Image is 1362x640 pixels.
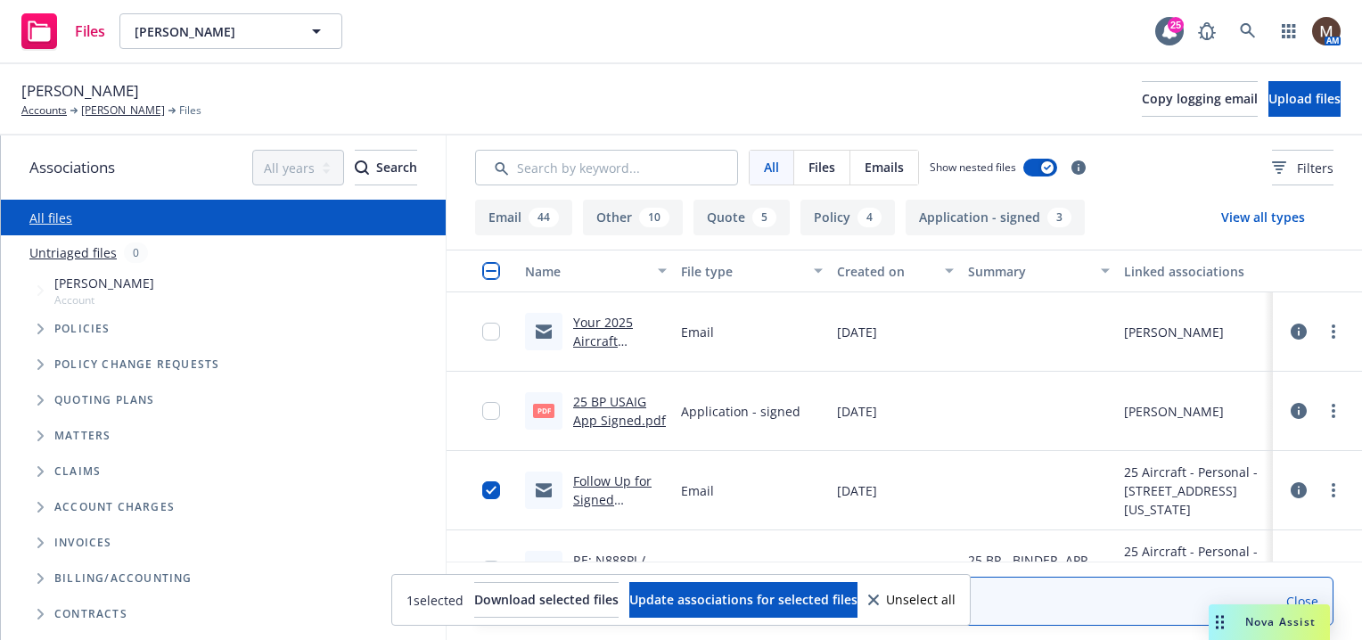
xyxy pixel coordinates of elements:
[573,314,662,387] a: Your 2025 Aircraft Business and Pleasure Policy
[1124,463,1266,519] div: 25 Aircraft - Personal - [STREET_ADDRESS][US_STATE]
[21,103,67,119] a: Accounts
[54,324,111,334] span: Policies
[1142,90,1258,107] span: Copy logging email
[681,402,800,421] span: Application - signed
[1124,542,1266,598] div: 25 Aircraft - Personal - [STREET_ADDRESS][US_STATE]
[482,481,500,499] input: Toggle Row Selected
[681,561,714,579] span: Email
[968,262,1090,281] div: Summary
[54,431,111,441] span: Matters
[837,481,877,500] span: [DATE]
[674,250,830,292] button: File type
[54,573,193,584] span: Billing/Accounting
[1286,592,1318,611] a: Close
[529,208,559,227] div: 44
[1323,559,1344,580] a: more
[1268,81,1341,117] button: Upload files
[518,250,674,292] button: Name
[830,250,960,292] button: Created on
[54,502,175,513] span: Account charges
[1209,604,1231,640] div: Drag to move
[808,158,835,176] span: Files
[355,160,369,175] svg: Search
[54,466,101,477] span: Claims
[1,270,446,561] div: Tree Example
[764,158,779,176] span: All
[693,200,790,235] button: Quote
[525,262,647,281] div: Name
[1142,81,1258,117] button: Copy logging email
[482,402,500,420] input: Toggle Row Selected
[629,591,857,608] span: Update associations for selected files
[54,359,219,370] span: Policy change requests
[583,200,683,235] button: Other
[1117,250,1273,292] button: Linked associations
[681,323,714,341] span: Email
[475,200,572,235] button: Email
[837,561,877,579] span: [DATE]
[1124,262,1266,281] div: Linked associations
[1124,323,1224,341] div: [PERSON_NAME]
[639,208,669,227] div: 10
[868,582,956,618] button: Unselect all
[29,243,117,262] a: Untriaged files
[1272,159,1333,177] span: Filters
[54,274,154,292] span: [PERSON_NAME]
[1272,150,1333,185] button: Filters
[1230,13,1266,49] a: Search
[1168,17,1184,33] div: 25
[681,481,714,500] span: Email
[1189,13,1225,49] a: Report a Bug
[1323,321,1344,342] a: more
[1312,17,1341,45] img: photo
[179,103,201,119] span: Files
[968,551,1110,588] span: 25 BP - BINDER, APP, INVOICE to insured
[930,160,1016,175] span: Show nested files
[857,208,882,227] div: 4
[21,79,139,103] span: [PERSON_NAME]
[119,13,342,49] button: [PERSON_NAME]
[1124,402,1224,421] div: [PERSON_NAME]
[355,150,417,185] button: SearchSearch
[752,208,776,227] div: 5
[355,151,417,185] div: Search
[406,591,464,610] span: 1 selected
[75,24,105,38] span: Files
[14,6,112,56] a: Files
[837,323,877,341] span: [DATE]
[1297,159,1333,177] span: Filters
[573,472,662,602] a: Follow Up for Signed Application for Your 2025 Aircraft Business and Pleasure Policy
[629,582,857,618] button: Update associations for selected files
[681,262,803,281] div: File type
[533,404,554,417] span: pdf
[1271,13,1307,49] a: Switch app
[54,395,155,406] span: Quoting plans
[886,594,956,606] span: Unselect all
[29,156,115,179] span: Associations
[906,200,1085,235] button: Application - signed
[1323,480,1344,501] a: more
[1323,400,1344,422] a: more
[135,22,289,41] span: [PERSON_NAME]
[837,402,877,421] span: [DATE]
[54,292,154,308] span: Account
[573,393,666,429] a: 25 BP USAIG App Signed.pdf
[482,323,500,341] input: Toggle Row Selected
[124,242,148,263] div: 0
[1245,614,1316,629] span: Nova Assist
[54,609,127,619] span: Contracts
[482,262,500,280] input: Select all
[800,200,895,235] button: Policy
[1209,604,1330,640] button: Nova Assist
[474,582,619,618] button: Download selected files
[474,591,619,608] span: Download selected files
[475,150,738,185] input: Search by keyword...
[54,537,112,548] span: Invoices
[865,158,904,176] span: Emails
[1268,90,1341,107] span: Upload files
[29,209,72,226] a: All files
[1193,200,1333,235] button: View all types
[482,561,500,578] input: Toggle Row Selected
[961,250,1117,292] button: Summary
[837,262,933,281] div: Created on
